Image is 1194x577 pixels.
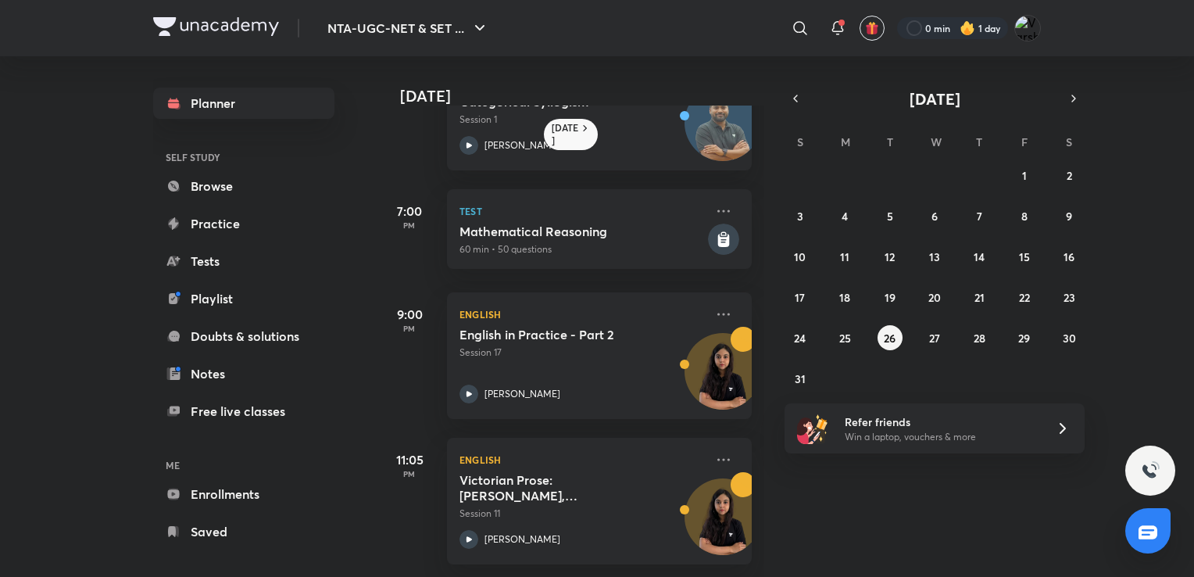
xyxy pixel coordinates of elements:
abbr: August 30, 2025 [1063,331,1076,346]
button: August 15, 2025 [1012,244,1037,269]
button: August 2, 2025 [1056,163,1081,188]
abbr: August 9, 2025 [1066,209,1072,224]
button: August 8, 2025 [1012,203,1037,228]
a: Free live classes [153,396,334,427]
img: Company Logo [153,17,279,36]
button: August 14, 2025 [967,244,992,269]
button: August 24, 2025 [788,325,813,350]
a: Browse [153,170,334,202]
button: NTA-UGC-NET & SET ... [318,13,499,44]
abbr: August 25, 2025 [839,331,851,346]
p: English [459,450,705,469]
abbr: August 4, 2025 [842,209,848,224]
button: August 11, 2025 [832,244,857,269]
p: 60 min • 50 questions [459,242,705,256]
abbr: August 1, 2025 [1022,168,1027,183]
abbr: August 26, 2025 [884,331,895,346]
button: [DATE] [806,88,1063,109]
a: Doubts & solutions [153,321,334,352]
p: [PERSON_NAME] [484,138,560,152]
button: August 4, 2025 [832,203,857,228]
abbr: August 21, 2025 [974,290,985,305]
h6: Refer friends [845,414,1037,430]
abbr: August 10, 2025 [794,249,806,264]
p: [PERSON_NAME] [484,387,560,401]
button: August 26, 2025 [878,325,903,350]
button: August 3, 2025 [788,203,813,228]
abbr: Saturday [1066,134,1072,149]
p: PM [378,469,441,478]
img: Avatar [685,342,760,417]
abbr: August 5, 2025 [887,209,893,224]
h5: 11:05 [378,450,441,469]
h4: [DATE] [400,87,767,106]
a: Enrollments [153,478,334,510]
abbr: August 16, 2025 [1064,249,1074,264]
abbr: Tuesday [887,134,893,149]
abbr: August 8, 2025 [1021,209,1028,224]
abbr: August 3, 2025 [797,209,803,224]
h5: English in Practice - Part 2 [459,327,654,342]
abbr: Thursday [976,134,982,149]
p: Win a laptop, vouchers & more [845,430,1037,444]
p: Test [459,202,705,220]
a: Notes [153,358,334,389]
button: August 7, 2025 [967,203,992,228]
button: August 12, 2025 [878,244,903,269]
h6: ME [153,452,334,478]
button: August 16, 2025 [1056,244,1081,269]
img: ttu [1141,461,1160,480]
abbr: August 11, 2025 [840,249,849,264]
h6: [DATE] [552,122,579,147]
abbr: Sunday [797,134,803,149]
button: August 5, 2025 [878,203,903,228]
button: August 31, 2025 [788,366,813,391]
button: August 18, 2025 [832,285,857,310]
abbr: August 18, 2025 [839,290,850,305]
h6: SELF STUDY [153,144,334,170]
button: August 19, 2025 [878,285,903,310]
abbr: August 28, 2025 [974,331,985,346]
img: referral [797,413,828,444]
p: [PERSON_NAME] [484,532,560,547]
a: Playlist [153,283,334,314]
abbr: August 12, 2025 [885,249,895,264]
button: avatar [860,16,885,41]
button: August 9, 2025 [1056,203,1081,228]
p: Session 17 [459,346,705,360]
img: avatar [865,21,879,35]
button: August 22, 2025 [1012,285,1037,310]
abbr: August 27, 2025 [929,331,940,346]
abbr: Friday [1021,134,1028,149]
button: August 1, 2025 [1012,163,1037,188]
button: August 17, 2025 [788,285,813,310]
abbr: August 20, 2025 [928,290,941,305]
abbr: August 24, 2025 [794,331,806,346]
abbr: August 14, 2025 [974,249,985,264]
button: August 30, 2025 [1056,325,1081,350]
p: Session 11 [459,507,705,521]
abbr: August 29, 2025 [1018,331,1030,346]
p: PM [378,220,441,230]
span: [DATE] [910,88,960,109]
img: Avatar [685,93,760,168]
a: Practice [153,208,334,239]
abbr: August 22, 2025 [1019,290,1030,305]
abbr: August 17, 2025 [795,290,805,305]
p: PM [378,324,441,333]
p: Session 1 [459,113,705,127]
button: August 28, 2025 [967,325,992,350]
abbr: August 13, 2025 [929,249,940,264]
abbr: August 31, 2025 [795,371,806,386]
button: August 6, 2025 [922,203,947,228]
button: August 21, 2025 [967,285,992,310]
h5: Victorian Prose: Thomas Carlyle, John Stuart Mill, John Ruskin, Newman, Charles Darwin, Arnold [459,472,654,504]
a: Company Logo [153,17,279,40]
abbr: August 6, 2025 [931,209,938,224]
a: Planner [153,88,334,119]
img: streak [960,20,975,36]
h5: 7:00 [378,202,441,220]
button: August 25, 2025 [832,325,857,350]
abbr: August 19, 2025 [885,290,895,305]
img: Avatar [685,487,760,562]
